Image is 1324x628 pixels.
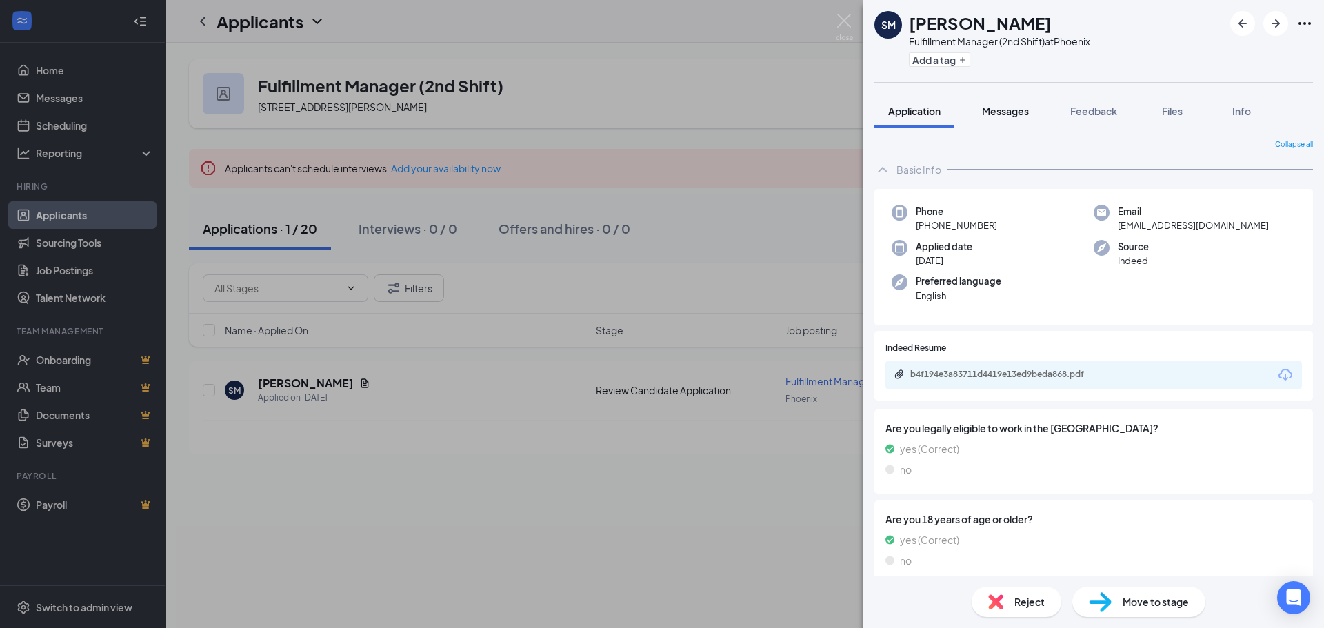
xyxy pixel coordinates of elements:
[1118,219,1269,232] span: [EMAIL_ADDRESS][DOMAIN_NAME]
[1275,139,1313,150] span: Collapse all
[1070,105,1117,117] span: Feedback
[909,52,970,67] button: PlusAdd a tag
[1232,105,1251,117] span: Info
[909,34,1090,48] div: Fulfillment Manager (2nd Shift) at Phoenix
[1234,15,1251,32] svg: ArrowLeftNew
[916,289,1001,303] span: English
[885,421,1302,436] span: Are you legally eligible to work in the [GEOGRAPHIC_DATA]?
[1162,105,1183,117] span: Files
[1277,367,1294,383] svg: Download
[888,105,941,117] span: Application
[959,56,967,64] svg: Plus
[1118,240,1149,254] span: Source
[900,532,959,547] span: yes (Correct)
[1277,581,1310,614] div: Open Intercom Messenger
[1230,11,1255,36] button: ArrowLeftNew
[916,205,997,219] span: Phone
[909,11,1052,34] h1: [PERSON_NAME]
[900,462,912,477] span: no
[1263,11,1288,36] button: ArrowRight
[885,511,1302,527] span: Are you 18 years of age or older?
[916,274,1001,288] span: Preferred language
[1118,254,1149,267] span: Indeed
[885,342,946,355] span: Indeed Resume
[982,105,1029,117] span: Messages
[910,369,1103,380] div: b4f194e3a83711d4419e13ed9beda868.pdf
[874,161,891,178] svg: ChevronUp
[916,254,972,267] span: [DATE]
[1118,205,1269,219] span: Email
[894,369,905,380] svg: Paperclip
[881,18,896,32] div: SM
[1296,15,1313,32] svg: Ellipses
[916,219,997,232] span: [PHONE_NUMBER]
[1123,594,1189,609] span: Move to stage
[900,553,912,568] span: no
[896,163,941,176] div: Basic Info
[916,240,972,254] span: Applied date
[1014,594,1045,609] span: Reject
[894,369,1117,382] a: Paperclipb4f194e3a83711d4419e13ed9beda868.pdf
[1267,15,1284,32] svg: ArrowRight
[900,441,959,456] span: yes (Correct)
